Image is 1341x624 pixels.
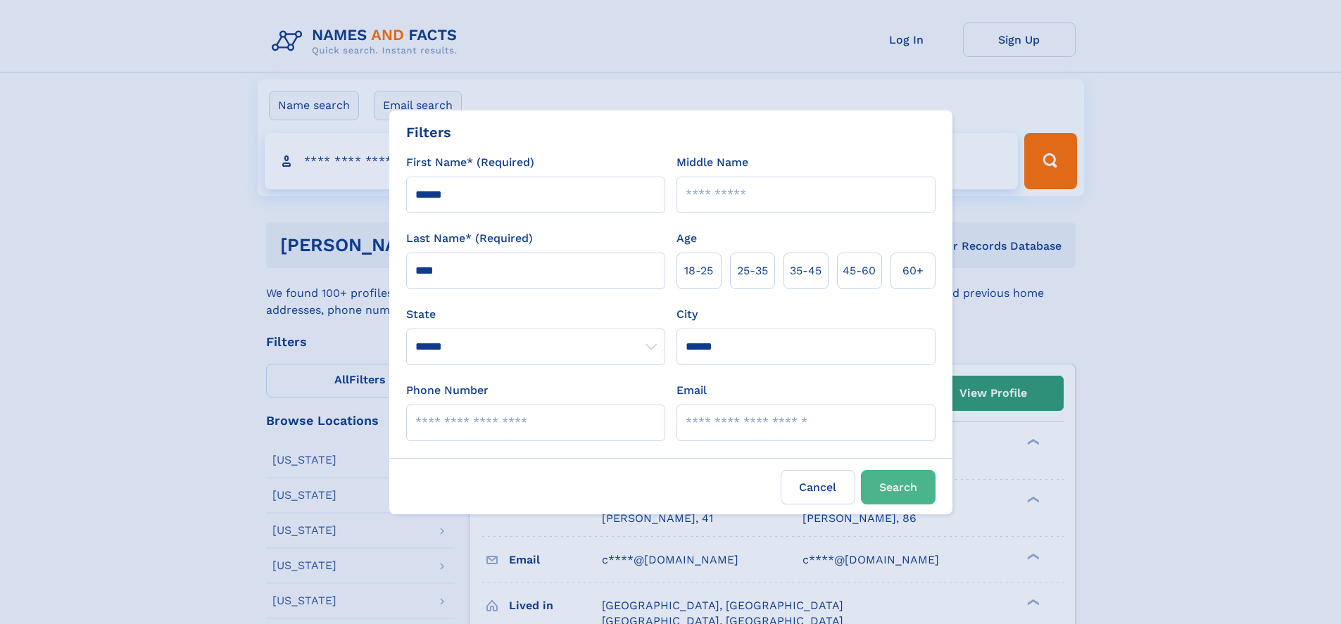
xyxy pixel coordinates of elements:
label: Middle Name [676,154,748,171]
button: Search [861,470,936,504]
label: Last Name* (Required) [406,230,533,247]
span: 18‑25 [684,262,713,279]
div: Filters [406,122,451,143]
span: 60+ [902,262,924,279]
label: State [406,306,665,323]
label: Email [676,382,707,399]
label: Cancel [781,470,855,504]
label: Age [676,230,697,247]
label: City [676,306,698,323]
span: 35‑45 [790,262,821,279]
span: 45‑60 [843,262,876,279]
span: 25‑35 [737,262,768,279]
label: Phone Number [406,382,489,399]
label: First Name* (Required) [406,154,534,171]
